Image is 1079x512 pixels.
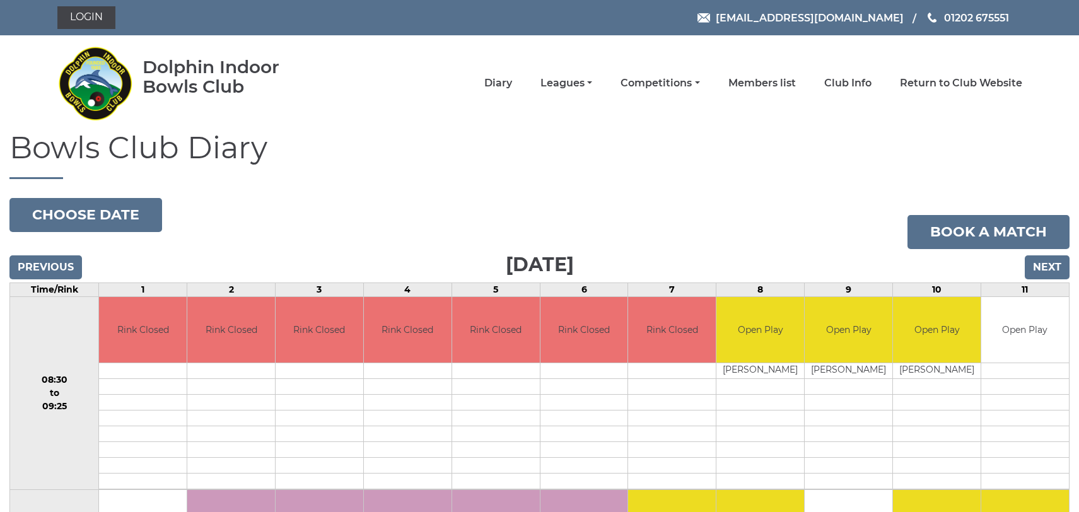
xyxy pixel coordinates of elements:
td: 5 [452,282,540,296]
td: Open Play [805,297,892,363]
td: Rink Closed [452,297,540,363]
td: [PERSON_NAME] [805,363,892,379]
td: Open Play [716,297,804,363]
img: Email [697,13,710,23]
a: Leagues [540,76,592,90]
button: Choose date [9,198,162,232]
td: Open Play [893,297,981,363]
img: Phone us [928,13,936,23]
a: Diary [484,76,512,90]
a: Club Info [824,76,872,90]
td: Rink Closed [187,297,275,363]
a: Email [EMAIL_ADDRESS][DOMAIN_NAME] [697,10,904,26]
h1: Bowls Club Diary [9,131,1070,179]
td: 8 [716,282,805,296]
td: 3 [275,282,363,296]
td: [PERSON_NAME] [716,363,804,379]
td: 10 [893,282,981,296]
td: Rink Closed [364,297,452,363]
td: Open Play [981,297,1069,363]
td: Rink Closed [276,297,363,363]
input: Previous [9,255,82,279]
td: Rink Closed [540,297,628,363]
a: Phone us 01202 675551 [926,10,1009,26]
td: 1 [99,282,187,296]
td: 08:30 to 09:25 [10,296,99,490]
a: Book a match [907,215,1070,249]
td: Rink Closed [99,297,187,363]
td: 7 [628,282,716,296]
td: 9 [805,282,893,296]
img: Dolphin Indoor Bowls Club [57,39,133,127]
a: Members list [728,76,796,90]
td: 11 [981,282,1069,296]
td: 4 [363,282,452,296]
input: Next [1025,255,1070,279]
a: Competitions [621,76,699,90]
td: [PERSON_NAME] [893,363,981,379]
td: Time/Rink [10,282,99,296]
div: Dolphin Indoor Bowls Club [143,57,320,96]
td: 2 [187,282,276,296]
span: [EMAIL_ADDRESS][DOMAIN_NAME] [716,11,904,23]
td: Rink Closed [628,297,716,363]
a: Return to Club Website [900,76,1022,90]
a: Login [57,6,115,29]
span: 01202 675551 [944,11,1009,23]
td: 6 [540,282,628,296]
